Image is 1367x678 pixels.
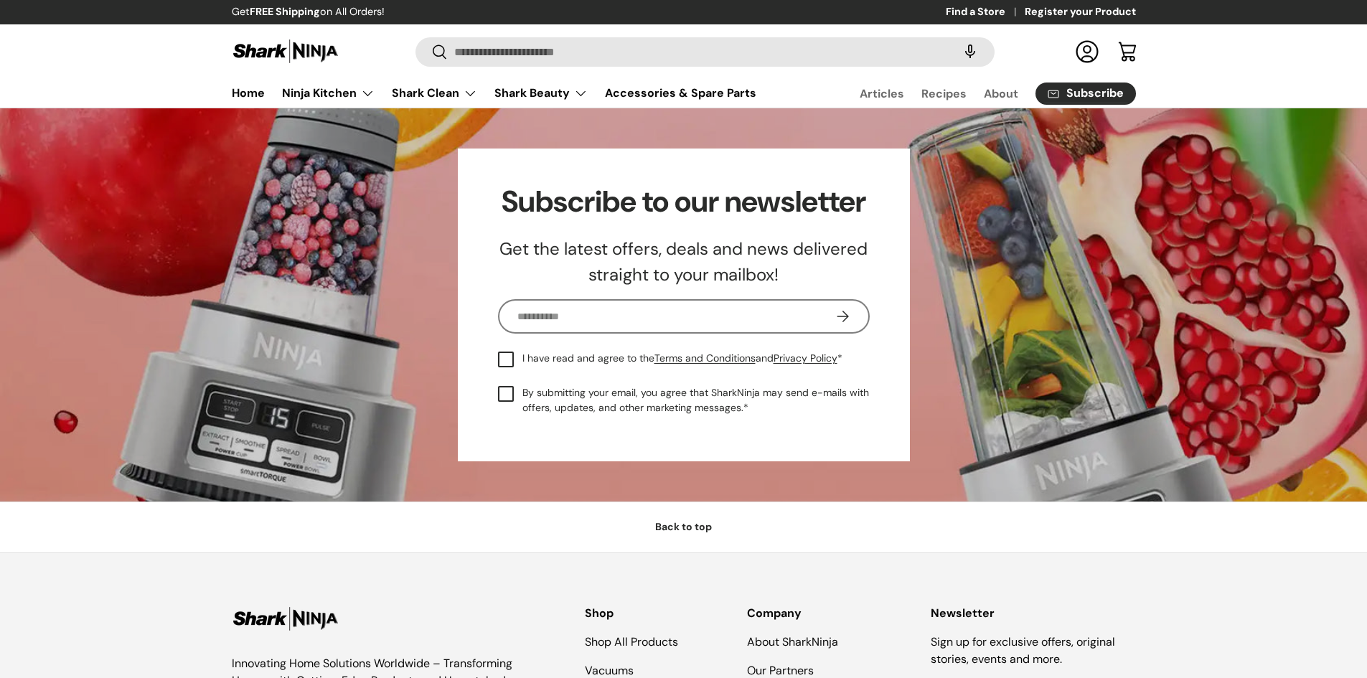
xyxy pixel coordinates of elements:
[522,385,870,415] span: By submitting your email, you agree that SharkNinja may send e-mails with offers, updates, and ot...
[232,37,339,65] img: Shark Ninja Philippines
[860,80,904,108] a: Articles
[931,634,1136,668] p: Sign up for exclusive offers, original stories, events and more.
[946,4,1025,20] a: Find a Store
[747,663,814,678] a: Our Partners
[232,4,385,20] p: Get on All Orders!
[585,634,678,649] a: Shop All Products
[825,79,1136,108] nav: Secondary
[1066,88,1124,99] span: Subscribe
[273,79,383,108] summary: Ninja Kitchen
[498,183,870,222] h2: Subscribe to our newsletter
[232,79,265,107] a: Home
[585,663,634,678] a: Vacuums
[984,80,1018,108] a: About
[232,79,756,108] nav: Primary
[1035,83,1136,105] a: Subscribe
[774,352,837,364] a: Privacy Policy
[250,5,320,18] strong: FREE Shipping
[486,79,596,108] summary: Shark Beauty
[1025,4,1136,20] a: Register your Product
[383,79,486,108] summary: Shark Clean
[947,36,993,67] speech-search-button: Search by voice
[931,605,1136,622] h2: Newsletter
[605,79,756,107] a: Accessories & Spare Parts
[654,352,756,364] a: Terms and Conditions
[498,236,870,288] p: Get the latest offers, deals and news delivered straight to your mailbox!
[522,351,842,366] span: I have read and agree to the and *
[747,634,838,649] a: About SharkNinja
[921,80,967,108] a: Recipes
